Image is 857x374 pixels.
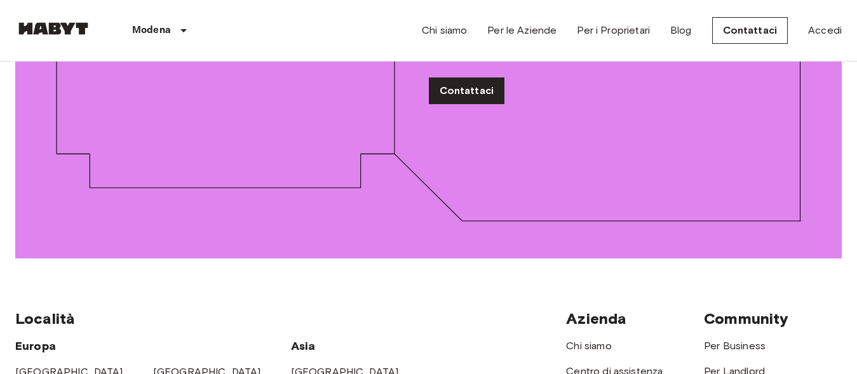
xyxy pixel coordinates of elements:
a: Chi siamo [422,23,467,38]
a: Contattaci [429,77,505,104]
a: Per i Proprietari [577,23,650,38]
span: Asia [291,339,316,353]
span: Community [704,309,788,328]
a: Per Business [704,340,766,352]
span: Azienda [566,309,626,328]
a: Blog [670,23,692,38]
img: Habyt [15,22,91,35]
a: Per le Aziende [487,23,557,38]
span: Località [15,309,75,328]
p: Modena [132,23,171,38]
a: Chi siamo [566,340,611,352]
a: Accedi [808,23,842,38]
span: Europa [15,339,56,353]
a: Contattaci [712,17,788,44]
